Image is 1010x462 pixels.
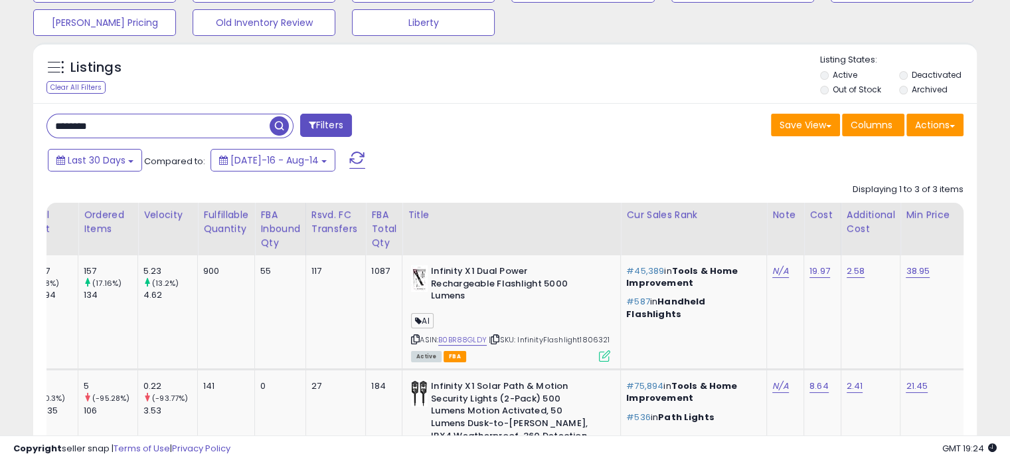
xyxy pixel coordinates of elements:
[809,380,829,393] a: 8.64
[311,208,361,236] div: Rsvd. FC Transfers
[626,265,738,289] span: Tools & Home Improvement
[203,380,244,392] div: 141
[626,411,651,423] span: #536
[626,380,756,404] p: in
[143,380,197,392] div: 0.22
[809,265,830,278] a: 19.97
[300,114,352,137] button: Filters
[84,265,137,277] div: 157
[809,208,835,222] div: Cost
[911,69,961,80] label: Deactivated
[260,380,295,392] div: 0
[143,405,197,417] div: 3.53
[626,411,756,423] p: in
[847,208,895,236] div: Additional Cost
[24,265,78,277] div: 1101.27
[906,265,930,278] a: 38.95
[851,118,892,132] span: Columns
[371,380,392,392] div: 184
[371,265,392,277] div: 1087
[210,149,335,172] button: [DATE]-16 - Aug-14
[833,69,857,80] label: Active
[84,208,132,236] div: Ordered Items
[772,265,788,278] a: N/A
[842,114,904,136] button: Columns
[626,295,705,320] span: Handheld Flashlights
[411,380,428,407] img: 31RnJXEQiUL._SL40_.jpg
[820,54,977,66] p: Listing States:
[203,265,244,277] div: 900
[444,351,466,362] span: FBA
[847,265,865,278] a: 2.58
[24,289,78,301] div: 1079.94
[48,149,142,172] button: Last 30 Days
[411,351,442,362] span: All listings currently available for purchase on Amazon
[68,154,126,167] span: Last 30 Days
[411,265,428,292] img: 41eluh4hSFL._SL40_.jpg
[33,9,176,36] button: [PERSON_NAME] Pricing
[772,208,798,222] div: Note
[13,443,230,455] div: seller snap | |
[84,289,137,301] div: 134
[143,208,192,222] div: Velocity
[438,334,487,346] a: B0BR88GLDY
[260,265,295,277] div: 55
[772,380,788,393] a: N/A
[626,265,756,289] p: in
[658,411,715,423] span: Path Lights
[33,278,59,289] small: (1.98%)
[911,84,947,95] label: Archived
[230,154,319,167] span: [DATE]-16 - Aug-14
[33,393,65,404] small: (100.3%)
[431,265,592,306] b: Infinity X1 Dual Power Rechargeable Flashlight 5000 Lumens
[626,380,737,404] span: Tools & Home Improvement
[24,208,72,236] div: Total Profit
[13,442,62,455] strong: Copyright
[833,84,881,95] label: Out of Stock
[144,155,205,168] span: Compared to:
[352,9,495,36] button: Liberty
[143,289,197,301] div: 4.62
[626,296,756,320] p: in
[411,265,610,360] div: ASIN:
[84,405,137,417] div: 106
[311,265,356,277] div: 117
[906,208,974,222] div: Min Price
[152,393,188,404] small: (-93.77%)
[260,208,300,250] div: FBA inbound Qty
[24,380,78,392] div: 1.78
[408,208,615,222] div: Title
[371,208,396,250] div: FBA Total Qty
[92,278,122,289] small: (17.16%)
[92,393,129,404] small: (-95.28%)
[143,265,197,277] div: 5.23
[626,380,663,392] span: #75,894
[942,442,997,455] span: 2025-09-14 19:24 GMT
[203,208,249,236] div: Fulfillable Quantity
[24,405,78,417] div: -596.35
[626,208,761,222] div: Cur Sales Rank
[70,58,122,77] h5: Listings
[853,183,964,196] div: Displaying 1 to 3 of 3 items
[489,334,610,345] span: | SKU: InfinityFlashlight1806321
[411,313,434,328] span: AI
[84,380,137,392] div: 5
[626,295,650,308] span: #587
[626,265,664,277] span: #45,389
[906,380,928,393] a: 21.45
[847,380,863,393] a: 2.41
[114,442,170,455] a: Terms of Use
[172,442,230,455] a: Privacy Policy
[152,278,179,289] small: (13.2%)
[46,81,106,94] div: Clear All Filters
[771,114,840,136] button: Save View
[193,9,335,36] button: Old Inventory Review
[311,380,356,392] div: 27
[906,114,964,136] button: Actions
